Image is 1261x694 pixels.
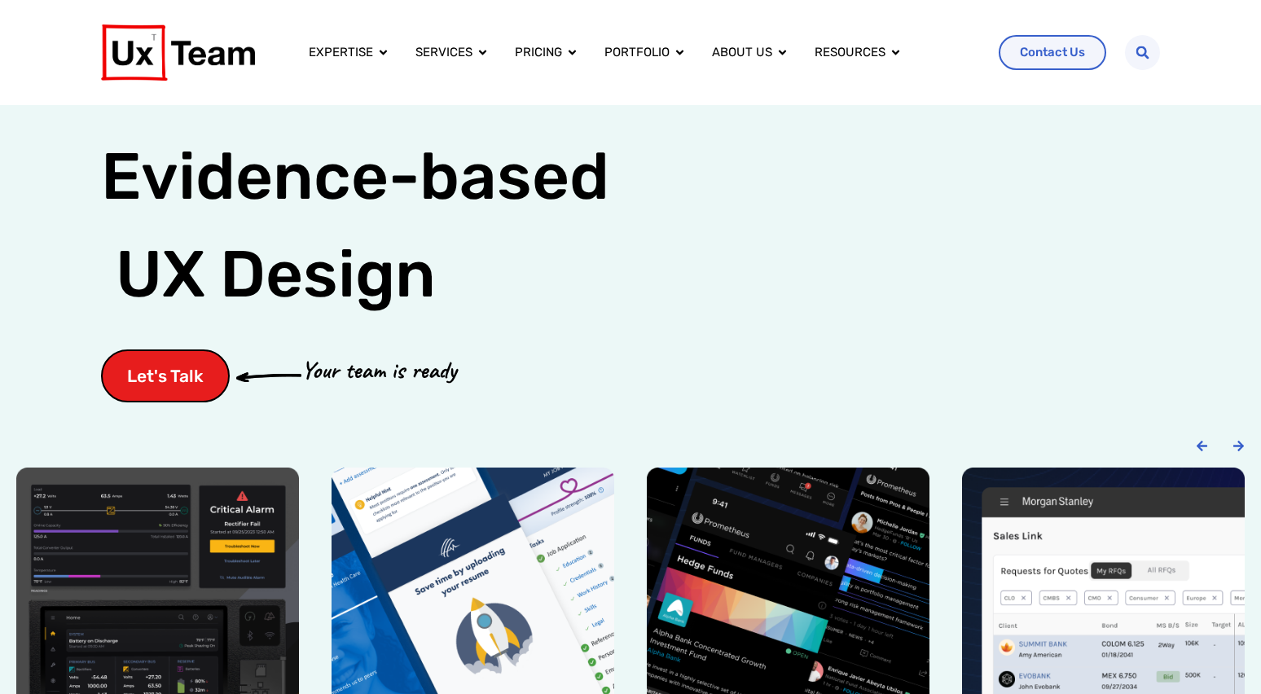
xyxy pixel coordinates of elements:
[301,352,456,389] p: Your team is ready
[127,367,204,384] span: Let's Talk
[1232,440,1245,452] div: Next slide
[712,43,772,62] a: About us
[1180,616,1261,694] iframe: Chat Widget
[1196,440,1208,452] div: Previous slide
[101,128,609,323] h1: Evidence-based
[236,371,301,381] img: arrow-cta
[101,24,255,81] img: UX Team Logo
[296,37,986,68] div: Menu Toggle
[999,35,1106,70] a: Contact Us
[296,37,986,68] nav: Menu
[604,43,670,62] a: Portfolio
[101,349,230,402] a: Let's Talk
[1125,35,1160,70] div: Search
[515,43,562,62] a: Pricing
[415,43,472,62] a: Services
[815,43,885,62] a: Resources
[116,234,436,315] span: UX Design
[309,43,373,62] a: Expertise
[1020,46,1085,59] span: Contact Us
